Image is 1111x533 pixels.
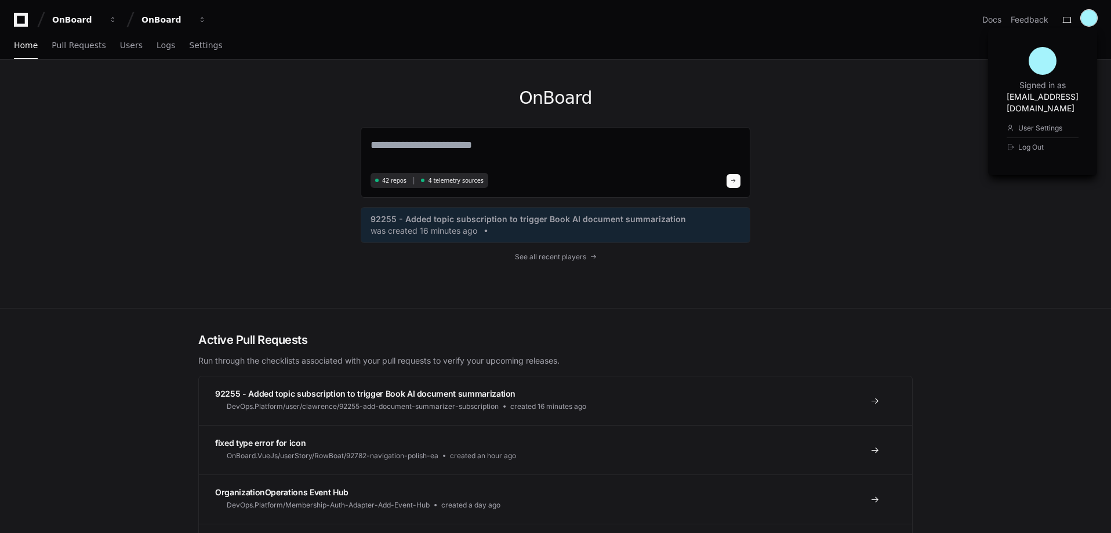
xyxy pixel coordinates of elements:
[198,355,913,367] p: Run through the checklists associated with your pull requests to verify your upcoming releases.
[515,252,586,262] span: See all recent players
[227,402,499,411] span: DevOps.Platform/user/clawrence/92255-add-document-summarizer-subscription
[52,14,102,26] div: OnBoard
[982,14,1001,26] a: Docs
[1007,119,1079,137] a: User Settings
[48,9,122,30] button: OnBoard
[198,332,913,348] h2: Active Pull Requests
[441,501,500,510] span: created a day ago
[199,425,912,474] a: fixed type error for iconOnBoard.VueJs/userStory/RowBoat/92782-navigation-polish-eacreated an hou...
[137,9,211,30] button: OnBoard
[189,42,222,49] span: Settings
[215,438,306,448] span: fixed type error for icon
[371,225,477,237] span: was created 16 minutes ago
[371,213,686,225] span: 92255 - Added topic subscription to trigger Book AI document summarization
[157,32,175,59] a: Logs
[52,42,106,49] span: Pull Requests
[450,451,516,461] span: created an hour ago
[157,42,175,49] span: Logs
[1019,79,1066,91] p: Signed in as
[361,252,750,262] a: See all recent players
[215,389,515,398] span: 92255 - Added topic subscription to trigger Book AI document summarization
[14,42,38,49] span: Home
[371,213,740,237] a: 92255 - Added topic subscription to trigger Book AI document summarizationwas created 16 minutes ago
[199,376,912,425] a: 92255 - Added topic subscription to trigger Book AI document summarizationDevOps.Platform/user/cl...
[227,501,430,510] span: DevOps.Platform/Membership-Auth-Adapter-Add-Event-Hub
[189,32,222,59] a: Settings
[14,32,38,59] a: Home
[382,176,406,185] span: 42 repos
[215,487,348,497] span: OrganizationOperations Event Hub
[199,474,912,524] a: OrganizationOperations Event HubDevOps.Platform/Membership-Auth-Adapter-Add-Event-Hubcreated a da...
[510,402,586,411] span: created 16 minutes ago
[1007,137,1079,157] button: Log Out
[227,451,438,461] span: OnBoard.VueJs/userStory/RowBoat/92782-navigation-polish-ea
[52,32,106,59] a: Pull Requests
[120,32,143,59] a: Users
[428,176,483,185] span: 4 telemetry sources
[120,42,143,49] span: Users
[1007,91,1079,114] h1: [EMAIL_ADDRESS][DOMAIN_NAME]
[141,14,191,26] div: OnBoard
[1011,14,1048,26] button: Feedback
[361,88,750,108] h1: OnBoard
